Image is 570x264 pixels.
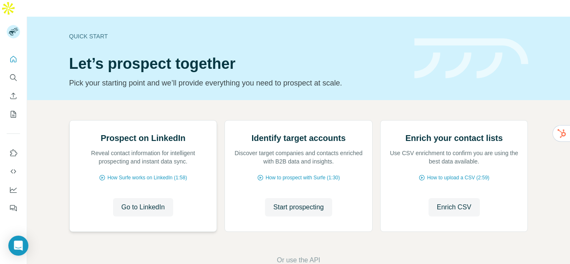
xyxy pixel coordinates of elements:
[429,198,480,216] button: Enrich CSV
[427,174,489,181] span: How to upload a CSV (2:59)
[265,198,332,216] button: Start prospecting
[437,202,472,212] span: Enrich CSV
[265,174,340,181] span: How to prospect with Surfe (1:30)
[7,146,20,161] button: Use Surfe on LinkedIn
[7,70,20,85] button: Search
[389,149,520,166] p: Use CSV enrichment to confirm you are using the best data available.
[8,236,28,256] div: Open Intercom Messenger
[414,38,528,79] img: banner
[273,202,324,212] span: Start prospecting
[69,32,404,40] div: Quick start
[233,149,364,166] p: Discover target companies and contacts enriched with B2B data and insights.
[7,88,20,103] button: Enrich CSV
[101,132,185,144] h2: Prospect on LinkedIn
[7,201,20,216] button: Feedback
[113,198,173,216] button: Go to LinkedIn
[107,174,187,181] span: How Surfe works on LinkedIn (1:58)
[69,77,404,89] p: Pick your starting point and we’ll provide everything you need to prospect at scale.
[78,149,209,166] p: Reveal contact information for intelligent prospecting and instant data sync.
[405,132,502,144] h2: Enrich your contact lists
[252,132,346,144] h2: Identify target accounts
[121,202,165,212] span: Go to LinkedIn
[7,182,20,197] button: Dashboard
[7,107,20,122] button: My lists
[7,164,20,179] button: Use Surfe API
[69,55,404,72] h1: Let’s prospect together
[7,52,20,67] button: Quick start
